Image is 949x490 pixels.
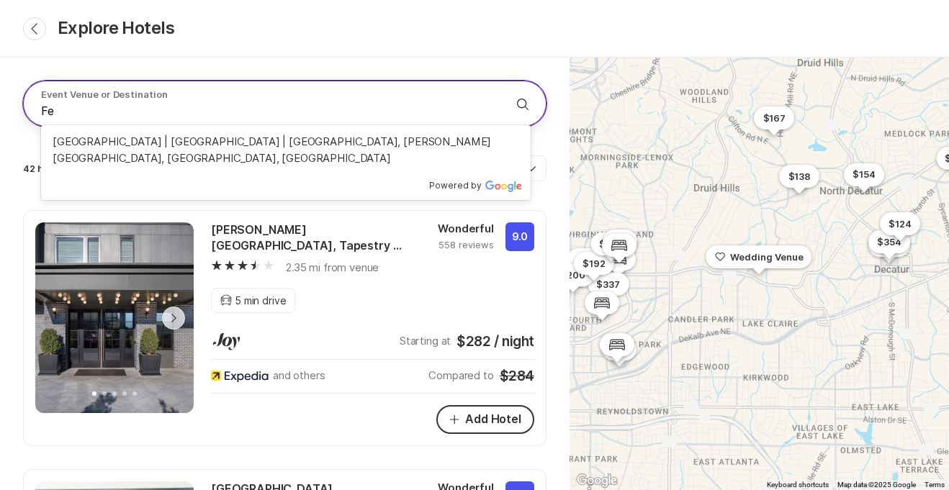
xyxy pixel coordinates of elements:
p: 2.35 mi from venue [286,260,379,276]
a: Open this area in Google Maps (opens a new window) [573,471,621,490]
div: Compared to [428,368,493,384]
button: Add Hotel [436,405,534,434]
p: $337 [597,278,621,291]
div: Starting at [400,333,451,350]
p: $124 [889,217,912,230]
img: Google [573,471,621,490]
div: $282 / night [456,332,534,352]
p: 42 hotels near the venue [23,162,139,175]
p: $192 [583,257,606,270]
span: [GEOGRAPHIC_DATA] | [GEOGRAPHIC_DATA] | [GEOGRAPHIC_DATA], [PERSON_NAME][GEOGRAPHIC_DATA], [GEOGR... [53,134,519,166]
p: Powered by [429,181,482,194]
p: $282 [575,253,600,266]
p: Wedding Venue [730,250,804,263]
p: $200 [561,268,586,281]
span: Map data ©2025 Google [837,481,916,489]
p: Event Venue or Destination [41,88,494,101]
p: $354 [877,235,901,248]
p: 558 reviews [438,238,494,251]
div: [PERSON_NAME][GEOGRAPHIC_DATA], Tapestry Collection by [PERSON_NAME] [211,222,420,254]
p: 5 min drive [235,293,286,308]
p: Wonderful [438,222,494,235]
div: and others [211,368,325,384]
button: Keyboard shortcuts [767,480,829,490]
p: $167 [763,111,786,124]
div: $284 [500,366,534,386]
h1: Explore Hotels [58,18,174,39]
div: 9.0 [505,222,534,251]
p: $154 [853,168,876,181]
img: Wylie Hotel Atlanta, Tapestry Collection by Hilton [35,222,194,420]
p: $138 [788,169,811,182]
a: Terms (opens in new tab) [925,481,945,489]
p: $194 [600,237,624,250]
